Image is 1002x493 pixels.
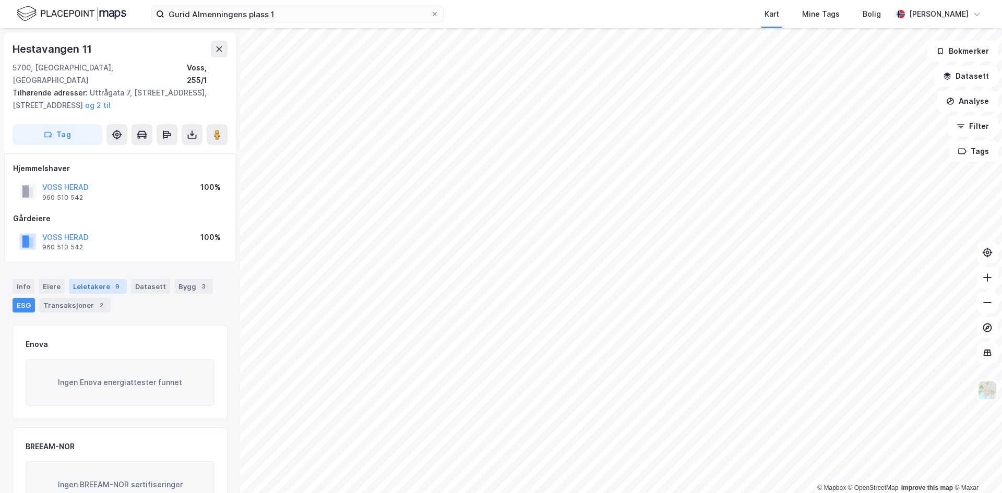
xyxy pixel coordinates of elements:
[13,41,94,57] div: Hestavangen 11
[96,300,106,310] div: 2
[948,116,998,137] button: Filter
[13,279,34,294] div: Info
[765,8,779,20] div: Kart
[13,124,102,145] button: Tag
[949,141,998,162] button: Tags
[26,359,214,406] div: Ingen Enova energiattester funnet
[13,212,227,225] div: Gårdeiere
[174,279,213,294] div: Bygg
[112,281,123,292] div: 9
[13,88,90,97] span: Tilhørende adresser:
[39,279,65,294] div: Eiere
[950,443,1002,493] div: Kontrollprogram for chat
[26,440,75,453] div: BREEAM-NOR
[164,6,431,22] input: Søk på adresse, matrikkel, gårdeiere, leietakere eller personer
[13,87,219,112] div: Uttrågata 7, [STREET_ADDRESS], [STREET_ADDRESS]
[131,279,170,294] div: Datasett
[200,231,221,244] div: 100%
[977,380,997,400] img: Z
[200,181,221,194] div: 100%
[13,162,227,175] div: Hjemmelshaver
[901,484,953,491] a: Improve this map
[802,8,840,20] div: Mine Tags
[198,281,209,292] div: 3
[13,298,35,312] div: ESG
[909,8,969,20] div: [PERSON_NAME]
[950,443,1002,493] iframe: Chat Widget
[69,279,127,294] div: Leietakere
[39,298,111,312] div: Transaksjoner
[817,484,846,491] a: Mapbox
[937,91,998,112] button: Analyse
[17,5,126,23] img: logo.f888ab2527a4732fd821a326f86c7f29.svg
[863,8,881,20] div: Bolig
[13,62,187,87] div: 5700, [GEOGRAPHIC_DATA], [GEOGRAPHIC_DATA]
[42,194,83,202] div: 960 510 542
[848,484,899,491] a: OpenStreetMap
[187,62,228,87] div: Voss, 255/1
[42,243,83,251] div: 960 510 542
[934,66,998,87] button: Datasett
[927,41,998,62] button: Bokmerker
[26,338,48,351] div: Enova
